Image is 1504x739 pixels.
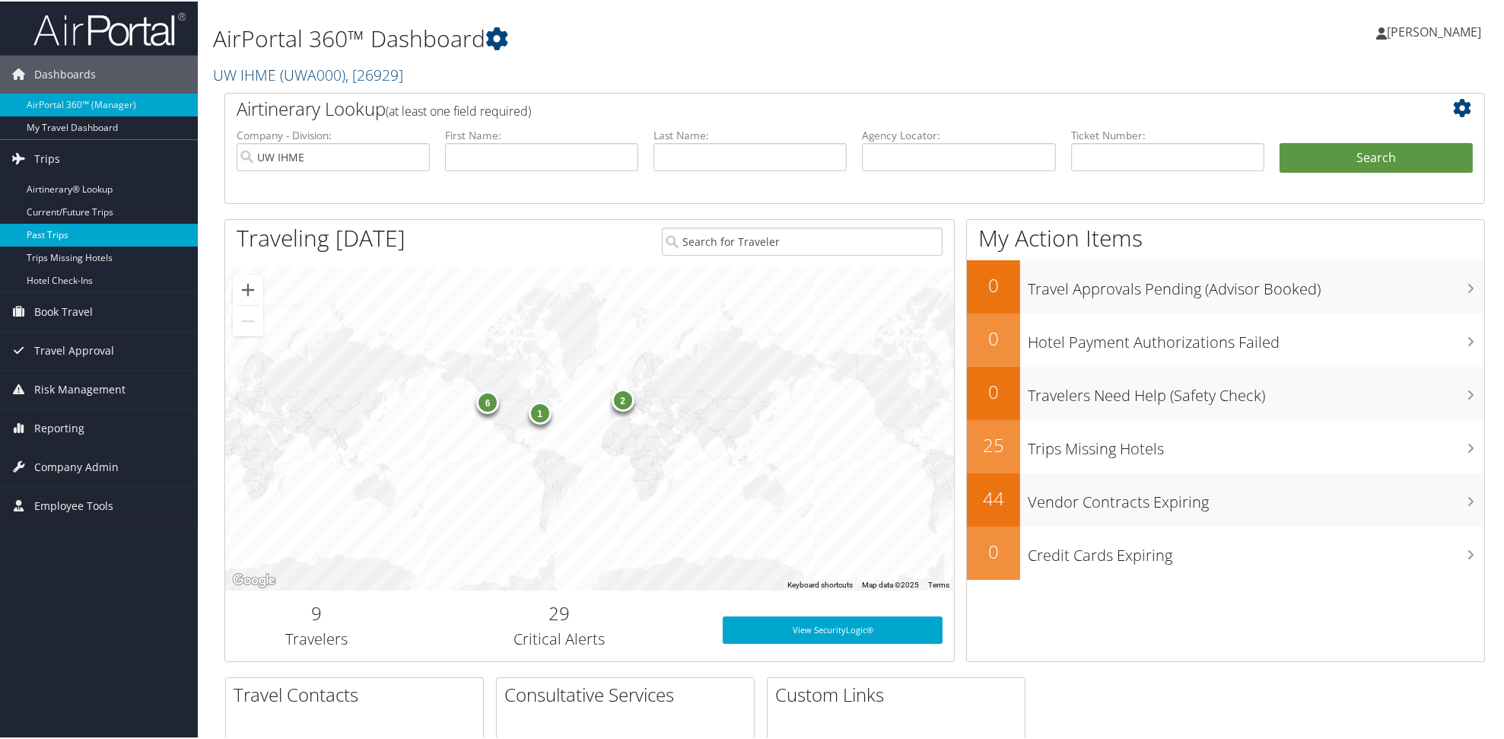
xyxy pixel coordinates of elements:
[967,259,1484,312] a: 0Travel Approvals Pending (Advisor Booked)
[662,226,943,254] input: Search for Traveler
[1028,269,1484,298] h3: Travel Approvals Pending (Advisor Booked)
[237,126,430,142] label: Company - Division:
[504,680,754,706] h2: Consultative Services
[34,54,96,92] span: Dashboards
[967,365,1484,419] a: 0Travelers Need Help (Safety Check)
[967,525,1484,578] a: 0Credit Cards Expiring
[445,126,638,142] label: First Name:
[386,101,531,118] span: (at least one field required)
[237,627,396,648] h3: Travelers
[862,126,1055,142] label: Agency Locator:
[967,377,1020,403] h2: 0
[1028,483,1484,511] h3: Vendor Contracts Expiring
[967,537,1020,563] h2: 0
[928,579,949,588] a: Terms (opens in new tab)
[280,63,345,84] span: ( UWA000 )
[34,447,119,485] span: Company Admin
[967,472,1484,525] a: 44Vendor Contracts Expiring
[1028,536,1484,565] h3: Credit Cards Expiring
[34,369,126,407] span: Risk Management
[345,63,403,84] span: , [ 26929 ]
[1376,8,1496,53] a: [PERSON_NAME]
[34,139,60,177] span: Trips
[34,408,84,446] span: Reporting
[237,94,1368,120] h2: Airtinerary Lookup
[967,324,1020,350] h2: 0
[1071,126,1264,142] label: Ticket Number:
[967,431,1020,457] h2: 25
[529,400,552,422] div: 1
[213,21,1069,53] h1: AirPortal 360™ Dashboard
[787,578,853,589] button: Keyboard shortcuts
[967,484,1020,510] h2: 44
[419,599,700,625] h2: 29
[967,312,1484,365] a: 0Hotel Payment Authorizations Failed
[1028,376,1484,405] h3: Travelers Need Help (Safety Check)
[233,273,263,304] button: Zoom in
[967,221,1484,253] h1: My Action Items
[775,680,1025,706] h2: Custom Links
[967,271,1020,297] h2: 0
[419,627,700,648] h3: Critical Alerts
[229,569,279,589] img: Google
[237,599,396,625] h2: 9
[476,390,499,413] div: 6
[237,221,405,253] h1: Traveling [DATE]
[1028,323,1484,352] h3: Hotel Payment Authorizations Failed
[33,10,186,46] img: airportal-logo.png
[1387,22,1481,39] span: [PERSON_NAME]
[653,126,847,142] label: Last Name:
[1280,142,1473,172] button: Search
[862,579,919,588] span: Map data ©2025
[234,680,483,706] h2: Travel Contacts
[34,330,114,368] span: Travel Approval
[213,63,403,84] a: UW IHME
[1028,429,1484,458] h3: Trips Missing Hotels
[34,486,113,524] span: Employee Tools
[967,419,1484,472] a: 25Trips Missing Hotels
[229,569,279,589] a: Open this area in Google Maps (opens a new window)
[612,387,634,409] div: 2
[723,615,943,642] a: View SecurityLogic®
[34,291,93,330] span: Book Travel
[233,304,263,335] button: Zoom out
